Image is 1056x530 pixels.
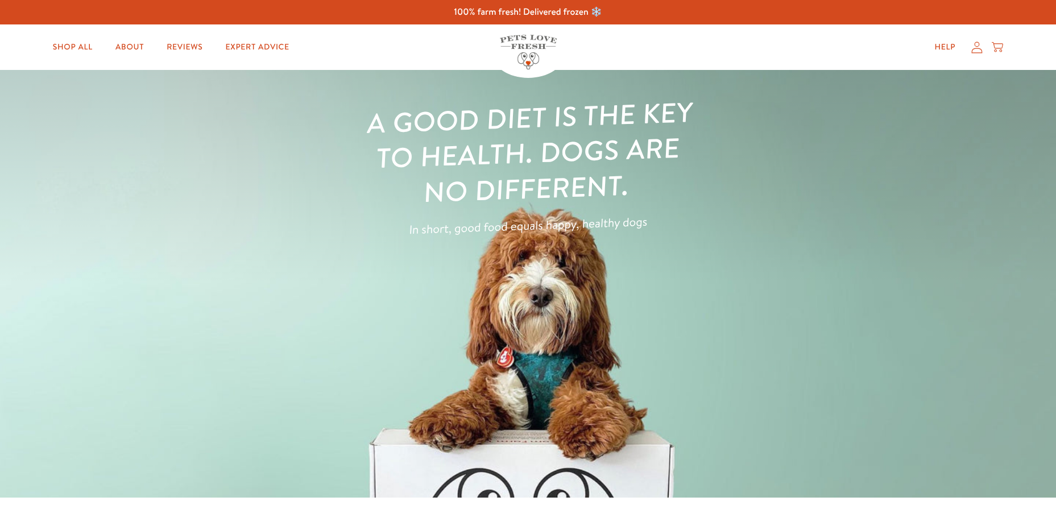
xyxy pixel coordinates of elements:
[364,210,693,242] p: In short, good food equals happy, healthy dogs
[217,36,299,59] a: Expert Advice
[500,35,557,69] img: Pets Love Fresh
[44,36,102,59] a: Shop All
[362,94,695,212] h1: A good diet is the key to health. Dogs are no different.
[925,36,964,59] a: Help
[106,36,153,59] a: About
[158,36,212,59] a: Reviews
